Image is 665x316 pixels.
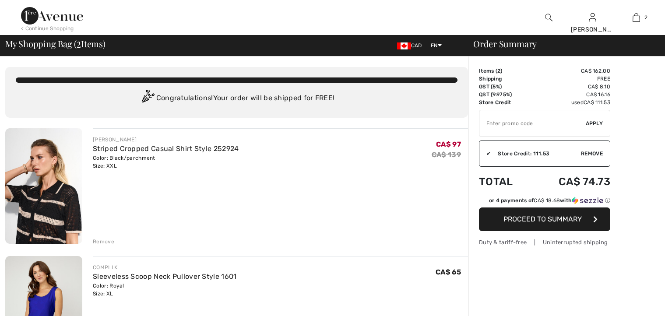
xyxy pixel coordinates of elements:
td: CA$ 74.73 [531,167,610,197]
img: Congratulation2.svg [139,90,156,107]
img: Canadian Dollar [397,42,411,49]
span: EN [431,42,442,49]
img: Sezzle [572,197,603,204]
img: 1ère Avenue [21,7,83,25]
div: < Continue Shopping [21,25,74,32]
div: Congratulations! Your order will be shipped for FREE! [16,90,457,107]
div: Remove [93,238,114,246]
input: Promo code [479,110,586,137]
td: CA$ 8.10 [531,83,610,91]
span: CAD [397,42,426,49]
img: Striped Cropped Casual Shirt Style 252924 [5,128,82,244]
span: CA$ 111.53 [584,99,610,105]
td: used [531,98,610,106]
span: CA$ 65 [436,268,461,276]
span: Apply [586,119,603,127]
span: CA$ 18.68 [534,197,560,204]
div: Store Credit: 111.53 [491,150,581,158]
a: Sign In [589,13,596,21]
div: ✔ [479,150,491,158]
button: Proceed to Summary [479,207,610,231]
a: 2 [615,12,658,23]
div: [PERSON_NAME] [571,25,614,34]
span: My Shopping Bag ( Items) [5,39,106,48]
div: Order Summary [463,39,660,48]
span: 2 [77,37,81,49]
div: Color: Black/parchment Size: XXL [93,154,239,170]
div: COMPLI K [93,263,236,271]
div: Duty & tariff-free | Uninterrupted shipping [479,238,610,246]
td: Total [479,167,531,197]
td: CA$ 162.00 [531,67,610,75]
td: Items ( ) [479,67,531,75]
td: QST (9.975%) [479,91,531,98]
img: search the website [545,12,552,23]
div: Color: Royal Size: XL [93,282,236,298]
span: Proceed to Summary [503,215,582,223]
img: My Bag [633,12,640,23]
td: Shipping [479,75,531,83]
td: Free [531,75,610,83]
s: CA$ 139 [432,151,461,159]
td: GST (5%) [479,83,531,91]
div: or 4 payments of with [489,197,610,204]
img: My Info [589,12,596,23]
span: 2 [497,68,500,74]
div: or 4 payments ofCA$ 18.68withSezzle Click to learn more about Sezzle [479,197,610,207]
a: Striped Cropped Casual Shirt Style 252924 [93,144,239,153]
td: CA$ 16.16 [531,91,610,98]
span: CA$ 97 [436,140,461,148]
span: Remove [581,150,603,158]
div: [PERSON_NAME] [93,136,239,144]
a: Sleeveless Scoop Neck Pullover Style 1601 [93,272,236,281]
span: 2 [644,14,647,21]
td: Store Credit [479,98,531,106]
